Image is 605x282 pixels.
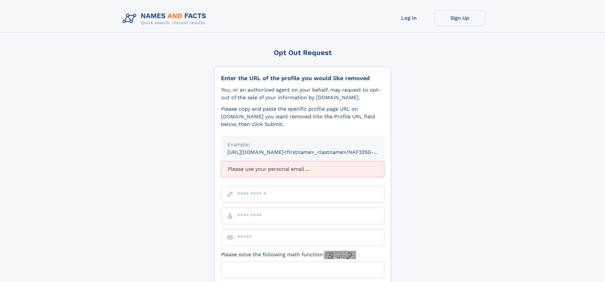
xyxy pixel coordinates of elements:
img: Logo Names and Facts [120,10,212,27]
a: Log In [384,10,434,26]
small: [URL][DOMAIN_NAME]<firstname>_<lastname>/NAF325G-xxxxxxxx [227,149,396,155]
div: Please copy and paste the specific profile page URL on [DOMAIN_NAME] you want removed into the Pr... [221,105,384,128]
div: Please use your personal email ... [221,161,384,177]
a: Sign Up [434,10,485,26]
div: Example: [227,141,378,148]
label: Please solve the following math function: [221,251,356,259]
div: Opt Out Request [214,49,391,57]
div: You, or an authorized agent on your behalf, may request to opt-out of the sale of your informatio... [221,86,384,101]
div: Enter the URL of the profile you would like removed [221,75,384,82]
